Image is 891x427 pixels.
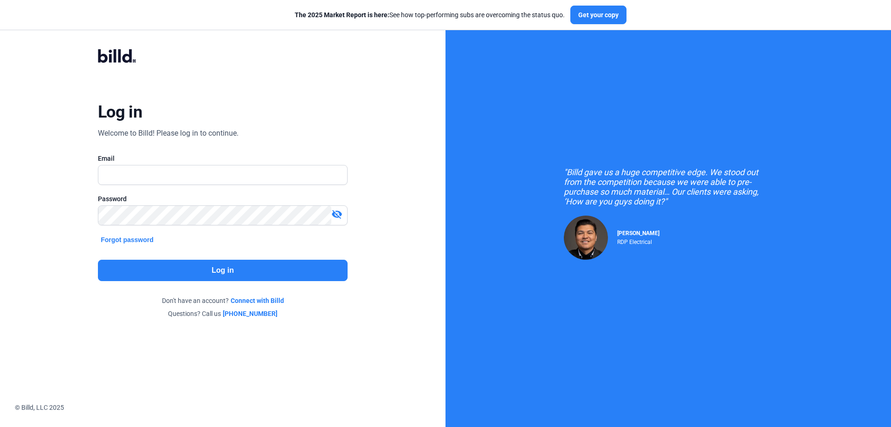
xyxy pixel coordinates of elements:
div: Questions? Call us [98,309,348,318]
div: "Billd gave us a huge competitive edge. We stood out from the competition because we were able to... [564,167,773,206]
span: The 2025 Market Report is here: [295,11,389,19]
mat-icon: visibility_off [331,209,342,220]
div: Welcome to Billd! Please log in to continue. [98,128,239,139]
div: RDP Electrical [617,236,659,245]
button: Forgot password [98,235,156,245]
div: Log in [98,102,142,122]
a: [PHONE_NUMBER] [223,309,278,318]
button: Log in [98,260,348,281]
div: Email [98,154,348,163]
div: Don't have an account? [98,296,348,305]
a: Connect with Billd [231,296,284,305]
img: Raul Pacheco [564,216,608,260]
span: [PERSON_NAME] [617,230,659,236]
button: Get your copy [570,6,626,24]
div: Password [98,194,348,204]
div: See how top-performing subs are overcoming the status quo. [295,10,565,20]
